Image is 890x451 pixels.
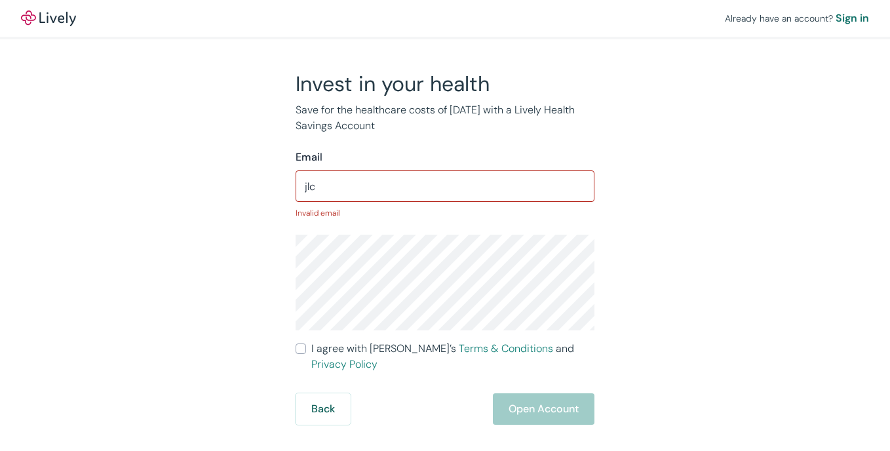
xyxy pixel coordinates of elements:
[296,149,322,165] label: Email
[311,341,594,372] span: I agree with [PERSON_NAME]’s and
[296,71,594,97] h2: Invest in your health
[296,207,594,219] p: Invalid email
[311,357,377,371] a: Privacy Policy
[836,10,869,26] a: Sign in
[725,10,869,26] div: Already have an account?
[21,10,76,26] img: Lively
[296,102,594,134] p: Save for the healthcare costs of [DATE] with a Lively Health Savings Account
[296,393,351,425] button: Back
[21,10,76,26] a: LivelyLively
[459,342,553,355] a: Terms & Conditions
